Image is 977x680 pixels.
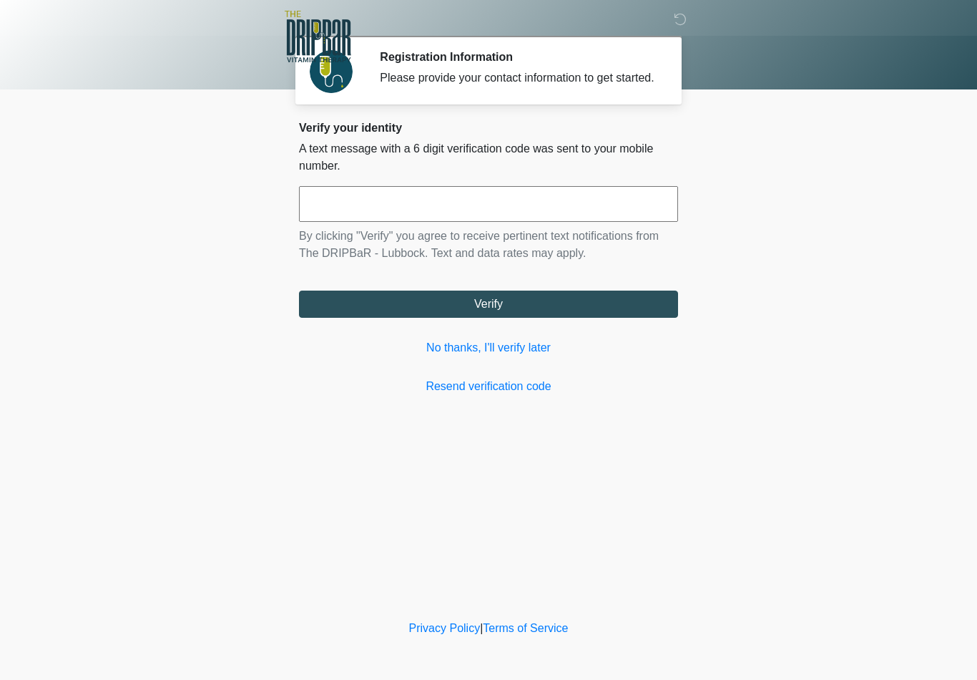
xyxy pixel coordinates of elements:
[480,622,483,634] a: |
[299,291,678,318] button: Verify
[299,121,678,135] h2: Verify your identity
[299,339,678,356] a: No thanks, I'll verify later
[409,622,481,634] a: Privacy Policy
[299,228,678,262] p: By clicking "Verify" you agree to receive pertinent text notifications from The DRIPBaR - Lubbock...
[299,140,678,175] p: A text message with a 6 digit verification code was sent to your mobile number.
[380,69,657,87] div: Please provide your contact information to get started.
[299,378,678,395] a: Resend verification code
[285,11,351,62] img: The DRIPBaR - Lubbock Logo
[483,622,568,634] a: Terms of Service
